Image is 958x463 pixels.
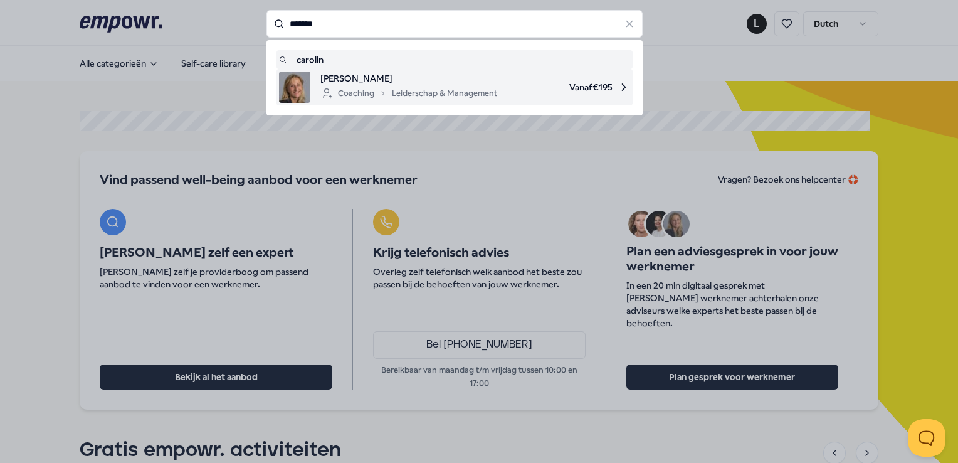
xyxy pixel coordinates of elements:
img: product image [279,72,310,103]
span: Vanaf € 195 [507,72,630,103]
input: Search for products, categories or subcategories [266,10,643,38]
a: carolin [279,53,630,67]
iframe: Help Scout Beacon - Open [908,419,945,457]
span: [PERSON_NAME] [320,72,497,85]
div: Coaching Leiderschap & Management [320,86,497,101]
a: product image[PERSON_NAME]CoachingLeiderschap & ManagementVanaf€195 [279,72,630,103]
